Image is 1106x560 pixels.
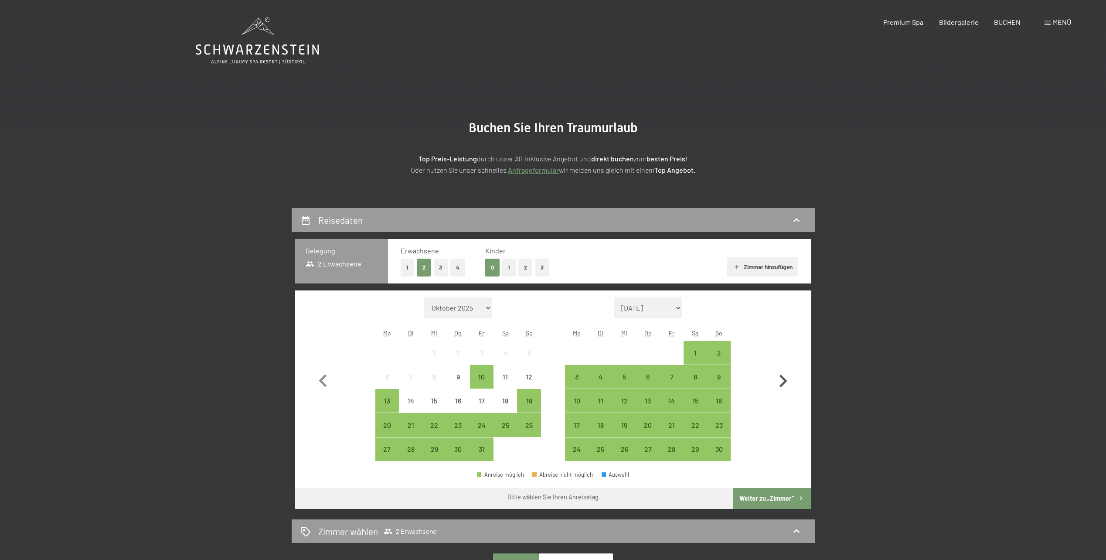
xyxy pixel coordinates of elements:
[692,329,698,337] abbr: Samstag
[446,389,470,413] div: Thu Oct 16 2025
[636,365,660,389] div: Thu Nov 06 2025
[684,446,706,468] div: 29
[636,413,660,437] div: Thu Nov 20 2025
[470,365,493,389] div: Anreise möglich
[589,389,613,413] div: Tue Nov 11 2025
[422,413,446,437] div: Anreise möglich
[517,365,541,389] div: Sun Oct 12 2025
[399,437,422,461] div: Anreise möglich
[376,446,398,468] div: 27
[684,365,707,389] div: Sat Nov 08 2025
[517,413,541,437] div: Anreise möglich
[485,259,500,277] button: 0
[494,397,516,419] div: 18
[375,365,399,389] div: Mon Oct 06 2025
[526,329,533,337] abbr: Sonntag
[375,437,399,461] div: Mon Oct 27 2025
[400,446,422,468] div: 28
[401,259,414,277] button: 1
[532,472,593,478] div: Abreise nicht möglich
[637,397,659,419] div: 13
[660,389,683,413] div: Fri Nov 14 2025
[399,365,422,389] div: Anreise nicht möglich
[636,365,660,389] div: Anreise möglich
[518,373,540,395] div: 12
[770,297,796,461] button: Nächster Monat
[471,349,493,371] div: 3
[470,341,493,365] div: Anreise nicht möglich
[590,397,612,419] div: 11
[589,389,613,413] div: Anreise möglich
[471,446,493,468] div: 31
[517,341,541,365] div: Anreise nicht möglich
[589,437,613,461] div: Anreise möglich
[591,154,634,163] strong: direkt buchen
[707,437,731,461] div: Sun Nov 30 2025
[423,397,445,419] div: 15
[376,422,398,444] div: 20
[408,329,414,337] abbr: Dienstag
[684,341,707,365] div: Anreise möglich
[669,329,674,337] abbr: Freitag
[684,437,707,461] div: Anreise möglich
[518,259,533,277] button: 2
[493,389,517,413] div: Sat Oct 18 2025
[399,437,422,461] div: Tue Oct 28 2025
[565,389,589,413] div: Anreise möglich
[707,365,731,389] div: Anreise möglich
[994,18,1021,26] span: BUCHEN
[423,373,445,395] div: 8
[565,413,589,437] div: Mon Nov 17 2025
[590,373,612,395] div: 4
[613,413,636,437] div: Anreise möglich
[518,422,540,444] div: 26
[423,422,445,444] div: 22
[590,446,612,468] div: 25
[708,397,730,419] div: 16
[375,365,399,389] div: Anreise nicht möglich
[589,365,613,389] div: Anreise möglich
[470,437,493,461] div: Anreise möglich
[470,413,493,437] div: Anreise möglich
[493,413,517,437] div: Sat Oct 25 2025
[383,329,391,337] abbr: Montag
[589,365,613,389] div: Tue Nov 04 2025
[494,349,516,371] div: 4
[637,446,659,468] div: 27
[684,349,706,371] div: 1
[517,365,541,389] div: Anreise nicht möglich
[446,437,470,461] div: Anreise möglich
[565,365,589,389] div: Mon Nov 03 2025
[589,437,613,461] div: Tue Nov 25 2025
[636,413,660,437] div: Anreise möglich
[660,365,683,389] div: Anreise möglich
[502,259,516,277] button: 1
[613,389,636,413] div: Wed Nov 12 2025
[447,397,469,419] div: 16
[517,341,541,365] div: Sun Oct 05 2025
[493,365,517,389] div: Anreise nicht möglich
[660,397,682,419] div: 14
[883,18,923,26] a: Premium Spa
[493,389,517,413] div: Anreise nicht möglich
[479,329,484,337] abbr: Freitag
[494,373,516,395] div: 11
[647,154,685,163] strong: besten Preis
[431,329,437,337] abbr: Mittwoch
[660,437,683,461] div: Anreise möglich
[660,437,683,461] div: Fri Nov 28 2025
[613,446,635,468] div: 26
[401,246,439,255] span: Erwachsene
[469,120,638,135] span: Buchen Sie Ihren Traumurlaub
[446,341,470,365] div: Anreise nicht möglich
[446,437,470,461] div: Thu Oct 30 2025
[613,389,636,413] div: Anreise möglich
[565,413,589,437] div: Anreise möglich
[613,373,635,395] div: 5
[613,422,635,444] div: 19
[507,493,599,502] div: Bitte wählen Sie Ihren Anreisetag
[471,373,493,395] div: 10
[494,422,516,444] div: 25
[508,166,559,174] a: Anfrageformular
[684,389,707,413] div: Anreise möglich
